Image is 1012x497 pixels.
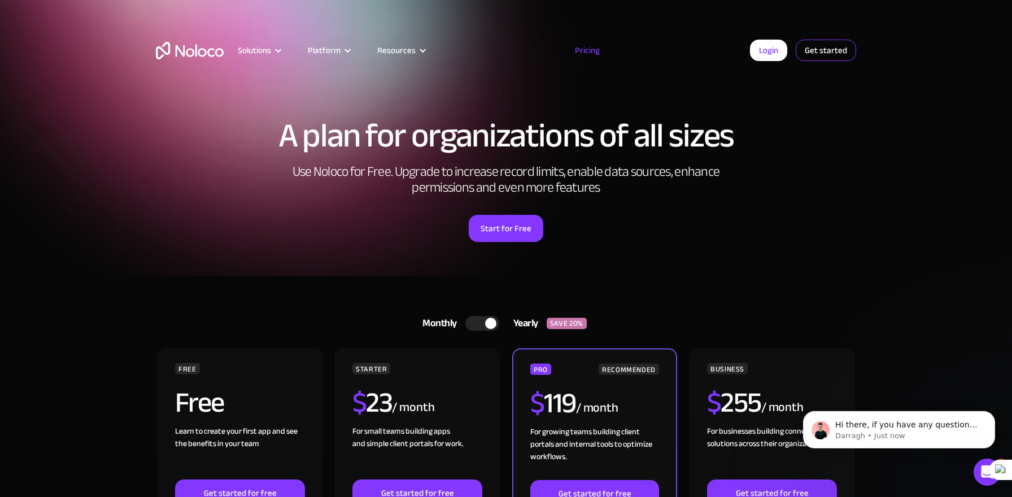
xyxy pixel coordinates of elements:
[707,376,721,429] span: $
[280,164,732,196] h2: Use Noloco for Free. Upgrade to increase record limits, enable data sources, enhance permissions ...
[599,364,659,375] div: RECOMMENDED
[786,387,1012,466] iframe: Intercom notifications message
[530,377,544,430] span: $
[377,43,416,58] div: Resources
[352,376,367,429] span: $
[750,40,787,61] a: Login
[352,425,482,479] div: For small teams building apps and simple client portals for work. ‍
[561,43,614,58] a: Pricing
[469,215,543,242] a: Start for Free
[175,388,224,417] h2: Free
[156,119,856,153] h1: A plan for organizations of all sizes
[707,363,748,374] div: BUSINESS
[224,43,294,58] div: Solutions
[530,364,551,375] div: PRO
[175,363,200,374] div: FREE
[707,388,761,417] h2: 255
[796,40,856,61] a: Get started
[530,426,659,480] div: For growing teams building client portals and internal tools to optimize workflows.
[352,363,390,374] div: STARTER
[530,389,576,417] h2: 119
[363,43,438,58] div: Resources
[547,318,587,329] div: SAVE 20%
[408,315,465,332] div: Monthly
[499,315,547,332] div: Yearly
[997,459,1006,468] span: 1
[761,399,804,417] div: / month
[974,459,1001,486] iframe: Intercom live chat
[238,43,271,58] div: Solutions
[175,425,305,479] div: Learn to create your first app and see the benefits in your team ‍
[156,42,224,59] a: home
[707,425,837,479] div: For businesses building connected solutions across their organization. ‍
[576,399,618,417] div: / month
[352,388,392,417] h2: 23
[392,399,434,417] div: / month
[294,43,363,58] div: Platform
[308,43,341,58] div: Platform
